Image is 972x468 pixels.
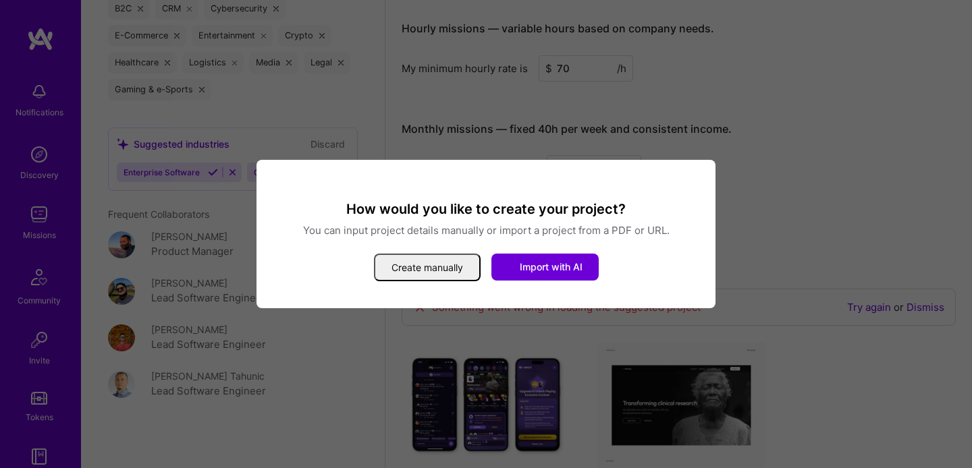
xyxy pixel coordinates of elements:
button: Import with AI [491,254,599,281]
h3: How would you like to create your project? [273,200,699,218]
button: Create manually [374,254,481,281]
span: Import with AI [520,261,583,272]
i: icon StarsWhite [491,249,526,284]
p: You can input project details manually or import a project from a PDF or URL. [273,223,699,237]
i: icon Close [693,179,701,187]
div: modal [256,160,715,308]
